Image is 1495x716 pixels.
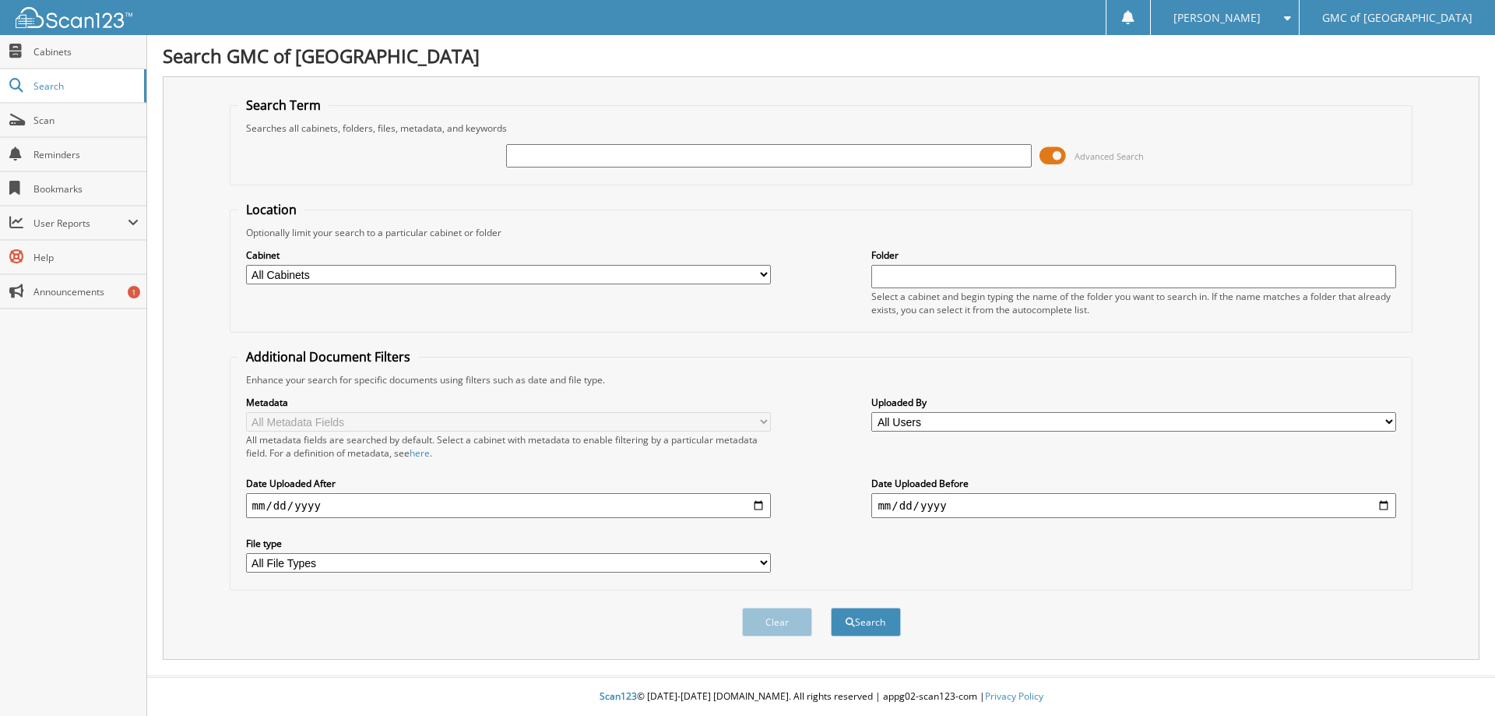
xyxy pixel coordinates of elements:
[246,493,771,518] input: start
[33,251,139,264] span: Help
[147,678,1495,716] div: © [DATE]-[DATE] [DOMAIN_NAME]. All rights reserved | appg02-scan123-com |
[246,537,771,550] label: File type
[246,249,771,262] label: Cabinet
[33,45,139,58] span: Cabinets
[871,477,1396,490] label: Date Uploaded Before
[985,690,1043,703] a: Privacy Policy
[831,608,901,637] button: Search
[1322,13,1472,23] span: GMC of [GEOGRAPHIC_DATA]
[238,201,304,218] legend: Location
[1173,13,1261,23] span: [PERSON_NAME]
[238,226,1405,239] div: Optionally limit your search to a particular cabinet or folder
[16,7,132,28] img: scan123-logo-white.svg
[871,290,1396,316] div: Select a cabinet and begin typing the name of the folder you want to search in. If the name match...
[163,43,1479,69] h1: Search GMC of [GEOGRAPHIC_DATA]
[33,114,139,127] span: Scan
[33,217,128,230] span: User Reports
[33,79,136,93] span: Search
[33,148,139,161] span: Reminders
[238,122,1405,135] div: Searches all cabinets, folders, files, metadata, and keywords
[238,97,329,114] legend: Search Term
[128,286,140,298] div: 1
[871,493,1396,518] input: end
[238,348,418,365] legend: Additional Document Filters
[238,373,1405,386] div: Enhance your search for specific documents using filters such as date and file type.
[871,249,1396,262] label: Folder
[246,477,771,490] label: Date Uploaded After
[410,446,430,460] a: here
[246,396,771,409] label: Metadata
[1075,150,1144,162] span: Advanced Search
[33,182,139,196] span: Bookmarks
[246,433,771,460] div: All metadata fields are searched by default. Select a cabinet with metadata to enable filtering b...
[600,690,637,703] span: Scan123
[871,396,1396,409] label: Uploaded By
[33,285,139,298] span: Announcements
[742,608,812,637] button: Clear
